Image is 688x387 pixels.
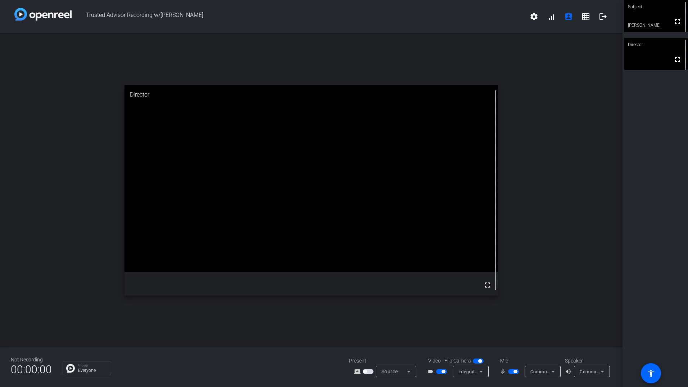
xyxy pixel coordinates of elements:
img: Chat Icon [66,364,75,373]
mat-icon: fullscreen [483,281,492,289]
div: Speaker [565,357,608,365]
span: Communications - Headset ([PERSON_NAME] Powerbeats Pro) (Bluetooth) [530,369,687,374]
div: Mic [493,357,565,365]
mat-icon: fullscreen [673,55,682,64]
div: Director [624,38,688,52]
button: signal_cellular_alt [543,8,560,25]
span: Trusted Advisor Recording w/[PERSON_NAME] [72,8,525,25]
mat-icon: fullscreen [673,17,682,26]
p: Everyone [78,368,107,373]
div: Present [349,357,421,365]
mat-icon: screen_share_outline [354,367,363,376]
mat-icon: account_box [564,12,573,21]
mat-icon: settings [530,12,538,21]
span: Integrated Camera (04f2:b74f) [458,369,523,374]
div: Not Recording [11,356,52,364]
mat-icon: accessibility [647,369,655,378]
span: Source [381,369,398,374]
p: Group [78,364,107,367]
mat-icon: mic_none [499,367,508,376]
img: white-gradient.svg [14,8,72,21]
span: Flip Camera [444,357,471,365]
mat-icon: logout [599,12,607,21]
span: 00:00:00 [11,361,52,378]
mat-icon: videocam_outline [427,367,436,376]
mat-icon: grid_on [581,12,590,21]
span: Video [428,357,441,365]
mat-icon: volume_up [565,367,574,376]
div: Director [125,85,498,104]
